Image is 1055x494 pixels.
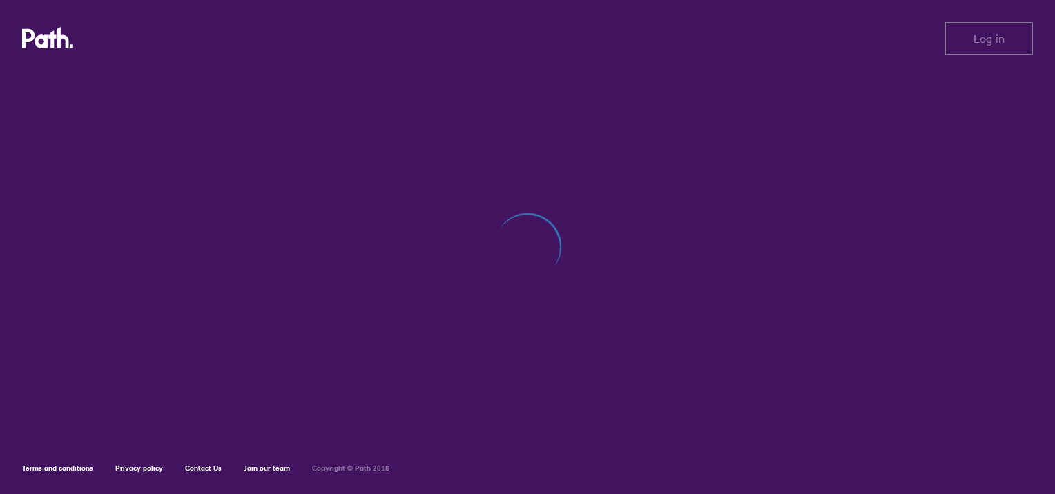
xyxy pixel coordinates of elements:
a: Terms and conditions [22,464,93,473]
a: Join our team [244,464,290,473]
span: Log in [974,32,1005,45]
a: Privacy policy [115,464,163,473]
a: Contact Us [185,464,222,473]
button: Log in [945,22,1033,55]
h6: Copyright © Path 2018 [312,464,389,473]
